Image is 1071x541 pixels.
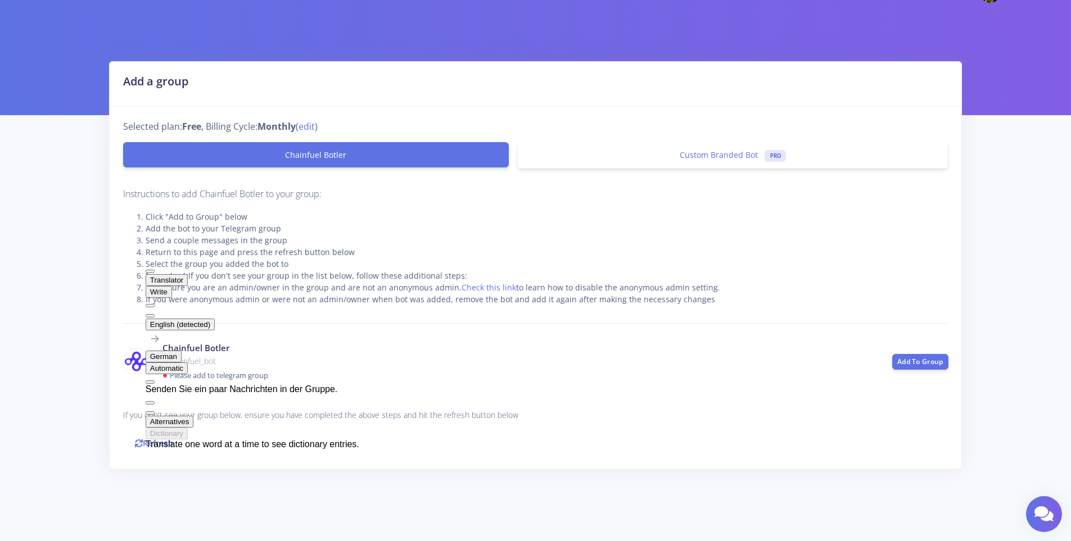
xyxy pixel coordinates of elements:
[146,270,948,281] li: If you don't see your group in the list below, follow these additional steps:
[123,431,186,455] a: Refresh
[892,354,948,370] a: Add To Group
[299,120,315,133] a: edit
[462,282,516,293] a: Check this link
[162,342,875,354] h4: Chainfuel Botler
[124,351,150,372] img: chainfuel_bot
[146,234,948,246] li: Send a couple messages in the group
[162,354,875,368] p: @chainfuel_bot
[146,293,948,305] li: If you were anonymous admin or were not an admin/owner when bot was added, remove the bot and add...
[765,150,785,162] span: PRO
[146,222,948,234] li: Add the bot to your Telegram group
[146,281,948,293] li: Make sure you are an admin/owner in the group and are not an anonymous admin. to learn how to dis...
[146,211,948,222] li: Click "Add to Group" below
[182,120,201,133] strong: Free
[146,246,948,258] li: Return to this page and press the refresh button below
[146,258,948,270] li: Select the group you added the bot to
[123,73,948,90] h2: Add a group
[123,142,509,167] a: Chainfuel Botler
[680,149,758,160] span: Custom Branded Bot
[123,408,948,422] p: If you don't see your group below, ensure you have completed the above steps and hit the refresh ...
[123,187,948,202] p: Instructions to add Chainfuel Botler to your group:
[115,120,939,133] div: Selected plan: , Billing Cycle: ( )
[257,120,296,133] strong: Monthly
